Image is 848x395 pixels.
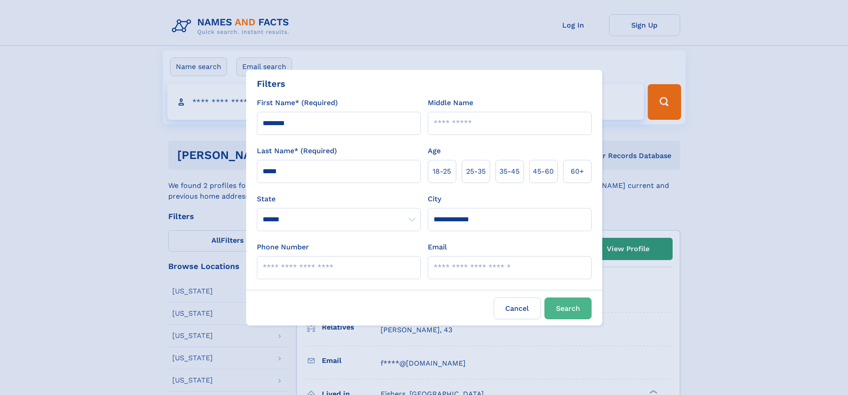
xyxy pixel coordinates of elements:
label: City [428,194,441,204]
button: Search [544,297,592,319]
span: 18‑25 [433,166,451,177]
span: 35‑45 [499,166,519,177]
span: 25‑35 [466,166,486,177]
label: Middle Name [428,98,473,108]
label: Email [428,242,447,252]
label: Age [428,146,441,156]
label: State [257,194,421,204]
span: 45‑60 [533,166,554,177]
span: 60+ [571,166,584,177]
div: Filters [257,77,285,90]
label: Phone Number [257,242,309,252]
label: Cancel [494,297,541,319]
label: Last Name* (Required) [257,146,337,156]
label: First Name* (Required) [257,98,338,108]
